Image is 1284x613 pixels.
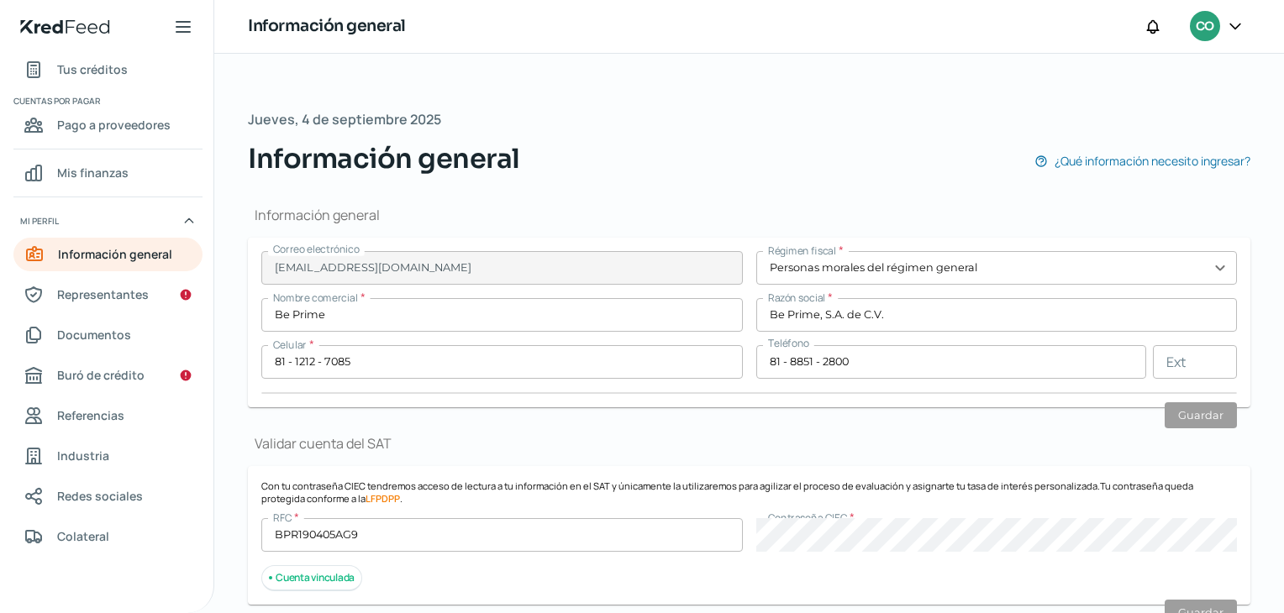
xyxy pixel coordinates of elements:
span: Colateral [57,526,109,547]
a: Mis finanzas [13,156,203,190]
a: Representantes [13,278,203,312]
a: Colateral [13,520,203,553]
a: Tus créditos [13,53,203,86]
a: Industria [13,439,203,473]
a: Referencias [13,399,203,432]
span: Referencias [57,405,124,426]
span: Mi perfil [20,213,59,228]
span: Nombre comercial [273,291,358,305]
span: Mis finanzas [57,162,129,183]
span: Información general [248,139,520,179]
span: Teléfono [768,336,809,350]
a: LFPDPP [366,492,400,505]
span: Información general [58,244,172,265]
span: Cuentas por pagar [13,93,200,108]
span: ¿Qué información necesito ingresar? [1055,150,1250,171]
a: Documentos [13,318,203,352]
span: Representantes [57,284,149,305]
span: Contraseña CIEC [768,511,847,525]
span: Pago a proveedores [57,114,171,135]
span: Razón social [768,291,825,305]
h1: Validar cuenta del SAT [248,434,1250,453]
span: RFC [273,511,292,525]
span: CO [1196,17,1213,37]
span: Redes sociales [57,485,143,506]
h1: Información general [248,206,1250,224]
h1: Información general [248,14,406,39]
p: Con tu contraseña CIEC tendremos acceso de lectura a tu información en el SAT y únicamente la uti... [261,479,1237,505]
a: Redes sociales [13,479,203,513]
span: Celular [273,338,307,352]
a: Pago a proveedores [13,108,203,142]
a: Información general [13,238,203,271]
span: Jueves, 4 de septiembre 2025 [248,107,441,132]
span: Buró de crédito [57,364,145,385]
span: Industria [57,445,109,466]
span: Régimen fiscal [768,244,836,258]
button: Guardar [1165,402,1237,428]
div: Cuenta vinculada [261,565,362,591]
span: Correo electrónico [273,242,360,256]
a: Buró de crédito [13,359,203,392]
span: Documentos [57,324,131,345]
span: Tus créditos [57,59,128,80]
